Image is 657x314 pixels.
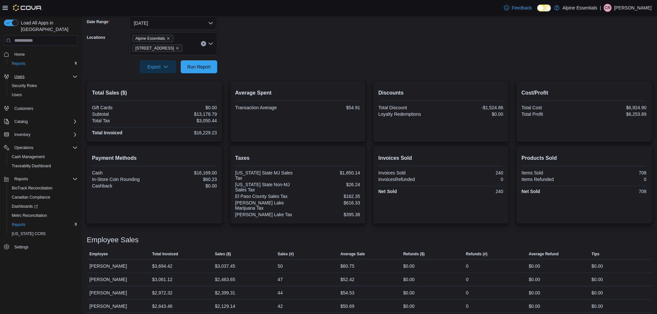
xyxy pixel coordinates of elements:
[9,212,78,219] span: Metrc Reconciliation
[12,118,30,126] button: Catalog
[18,20,78,33] span: Load All Apps in [GEOGRAPHIC_DATA]
[592,289,603,297] div: $0.00
[9,60,28,67] a: Reports
[92,130,122,135] strong: Total Invoiced
[12,51,27,58] a: Home
[14,245,28,250] span: Settings
[12,104,78,112] span: Customers
[1,130,80,139] button: Inventory
[378,154,503,162] h2: Invoices Sold
[4,47,78,269] nav: Complex example
[512,5,532,11] span: Feedback
[529,289,540,297] div: $0.00
[152,251,178,257] span: Total Invoiced
[9,91,24,99] a: Users
[7,81,80,90] button: Security Roles
[614,4,652,12] p: [PERSON_NAME]
[299,182,360,187] div: $26.24
[12,195,50,200] span: Canadian Compliance
[529,276,540,283] div: $0.00
[278,276,283,283] div: 47
[87,236,139,244] h3: Employee Sales
[522,189,540,194] strong: Net Sold
[9,193,53,201] a: Canadian Compliance
[9,230,48,238] a: [US_STATE] CCRS
[299,105,360,110] div: $54.91
[166,37,170,40] button: Remove Alpine Essentials from selection in this group
[442,105,504,110] div: -$1,524.86
[466,302,469,310] div: 0
[181,60,217,73] button: Run Report
[187,64,211,70] span: Run Report
[466,289,469,297] div: 0
[7,202,80,211] a: Dashboards
[156,105,217,110] div: $0.00
[156,183,217,188] div: $0.00
[529,262,540,270] div: $0.00
[12,144,78,152] span: Operations
[9,153,78,161] span: Cash Management
[215,276,235,283] div: $2,463.65
[378,112,440,117] div: Loyalty Redemptions
[152,289,172,297] div: $2,972.32
[1,72,80,81] button: Users
[442,189,504,194] div: 240
[1,242,80,252] button: Settings
[215,302,235,310] div: $2,129.14
[156,118,217,123] div: $3,050.44
[152,262,172,270] div: $3,694.42
[1,143,80,152] button: Operations
[378,170,440,175] div: Invoices Sold
[7,161,80,171] button: Traceabilty Dashboard
[140,60,176,73] button: Export
[378,105,440,110] div: Total Discount
[341,276,355,283] div: $52.42
[87,19,110,24] label: Date Range
[9,202,40,210] a: Dashboards
[89,251,108,257] span: Employee
[156,112,217,117] div: $13,178.79
[9,91,78,99] span: Users
[341,251,365,257] span: Average Sale
[144,60,172,73] span: Export
[466,276,469,283] div: 0
[12,118,78,126] span: Catalog
[152,302,172,310] div: $2,643.46
[9,212,50,219] a: Metrc Reconciliation
[299,194,360,199] div: $162.35
[586,189,647,194] div: 708
[522,105,583,110] div: Total Cost
[12,50,78,58] span: Home
[7,59,80,68] button: Reports
[12,163,51,169] span: Traceabilty Dashboard
[156,130,217,135] div: $16,229.23
[592,262,603,270] div: $0.00
[12,73,78,81] span: Users
[14,52,25,57] span: Home
[12,186,53,191] span: BioTrack Reconciliation
[208,41,213,46] button: Open list of options
[235,212,297,217] div: [PERSON_NAME] Lake Tax
[12,175,78,183] span: Reports
[299,212,360,217] div: $395.38
[299,200,360,205] div: $616.33
[442,170,504,175] div: 240
[341,262,355,270] div: $60.75
[12,131,78,139] span: Inventory
[7,229,80,238] button: [US_STATE] CCRS
[92,170,153,175] div: Cash
[156,177,217,182] div: $60.23
[9,230,78,238] span: Washington CCRS
[9,221,78,229] span: Reports
[92,89,217,97] h2: Total Sales ($)
[592,276,603,283] div: $0.00
[135,35,165,42] span: Alpine Essentials
[605,4,610,12] span: CR
[1,50,80,59] button: Home
[403,251,425,257] span: Refunds ($)
[403,289,415,297] div: $0.00
[235,154,360,162] h2: Taxes
[14,106,33,111] span: Customers
[592,302,603,310] div: $0.00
